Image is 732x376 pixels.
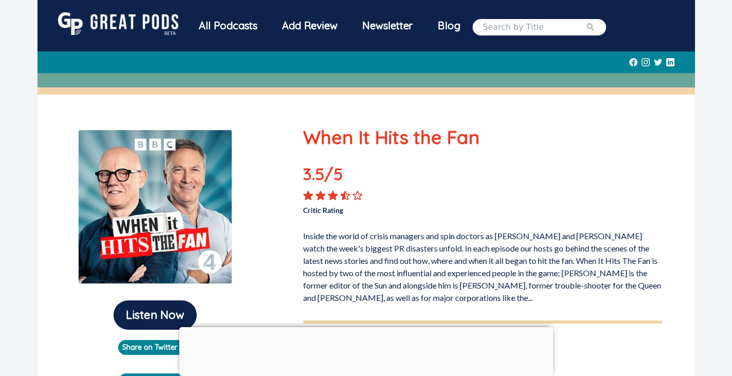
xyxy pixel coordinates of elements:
p: Critic Rating [303,201,482,216]
p: Inside the world of crisis managers and spin doctors as [PERSON_NAME] and [PERSON_NAME] watch the... [303,226,662,304]
input: Search by Title [483,21,586,33]
div: All Podcasts [186,12,270,39]
a: Add Review [270,12,350,39]
a: Share on Twitter [118,340,192,355]
button: Listen Now [114,300,197,330]
p: When It Hits the Fan [303,123,662,151]
a: All Podcasts [186,12,270,42]
img: When It Hits the Fan [78,130,232,284]
div: Newsletter [350,12,425,39]
a: Newsletter [350,12,425,42]
iframe: Advertisement [179,327,553,373]
p: 3.5 /5 [303,162,375,190]
a: Blog [425,12,473,39]
img: GreatPods [58,12,178,35]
